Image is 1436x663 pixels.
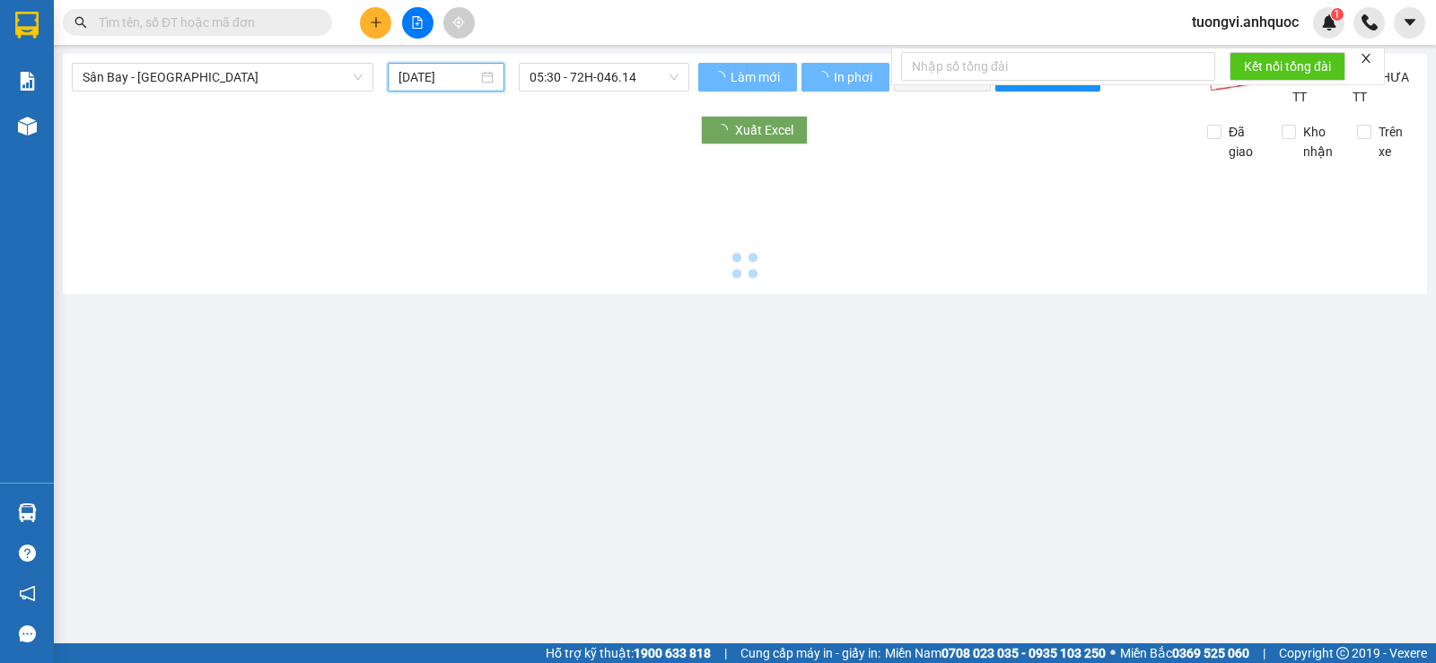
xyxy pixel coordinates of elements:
span: close [1360,52,1372,65]
img: solution-icon [18,72,37,91]
span: Gửi: [15,17,43,36]
div: VP 108 [PERSON_NAME] [15,15,159,58]
span: Sân Bay - Vũng Tàu [83,64,363,91]
span: VP184 [197,126,277,158]
input: Tìm tên, số ĐT hoặc mã đơn [99,13,311,32]
span: Làm mới [731,67,783,87]
div: [PERSON_NAME] [15,58,159,80]
span: aim [452,16,465,29]
button: plus [360,7,391,39]
span: In phơi [834,67,875,87]
span: 05:30 - 72H-046.14 [530,64,678,91]
span: copyright [1336,647,1349,659]
span: search [74,16,87,29]
span: tuongvi.anhquoc [1178,11,1313,33]
div: 0971434639 [15,80,159,105]
strong: 1900 633 818 [634,646,711,660]
span: question-circle [19,545,36,562]
span: | [724,643,727,663]
button: caret-down [1394,7,1425,39]
span: message [19,625,36,642]
sup: 1 [1331,8,1344,21]
span: Cung cấp máy in - giấy in: [740,643,880,663]
button: Xuất Excel [701,116,808,144]
span: Miền Nam [885,643,1106,663]
button: Làm mới [698,63,797,92]
span: file-add [411,16,424,29]
span: notification [19,585,36,602]
span: Miền Bắc [1120,643,1249,663]
span: Trên xe [1371,122,1418,161]
button: file-add [402,7,433,39]
span: Hỗ trợ kỹ thuật: [546,643,711,663]
img: phone-icon [1362,14,1378,31]
strong: 0708 023 035 - 0935 103 250 [941,646,1106,660]
strong: 0369 525 060 [1172,646,1249,660]
img: warehouse-icon [18,503,37,522]
div: 0911747215 [171,101,316,126]
div: VP 184 [PERSON_NAME] - HCM [171,15,316,80]
span: loading [816,71,831,83]
span: ⚪️ [1110,650,1116,657]
img: logo-vxr [15,12,39,39]
span: Đã giao [1221,122,1268,161]
input: 12/09/2025 [398,67,478,87]
button: aim [443,7,475,39]
img: icon-new-feature [1321,14,1337,31]
span: Nhận: [171,17,215,36]
span: loading [713,71,728,83]
span: loading [715,124,735,136]
span: 1 [1334,8,1340,21]
span: | [1263,643,1265,663]
span: Kho nhận [1296,122,1343,161]
button: In phơi [801,63,889,92]
button: Kết nối tổng đài [1230,52,1345,81]
input: Nhập số tổng đài [901,52,1215,81]
span: Kết nối tổng đài [1244,57,1331,76]
div: CHỊ MAI [171,80,316,101]
img: warehouse-icon [18,117,37,135]
span: plus [370,16,382,29]
span: caret-down [1402,14,1418,31]
span: Xuất Excel [735,120,793,140]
